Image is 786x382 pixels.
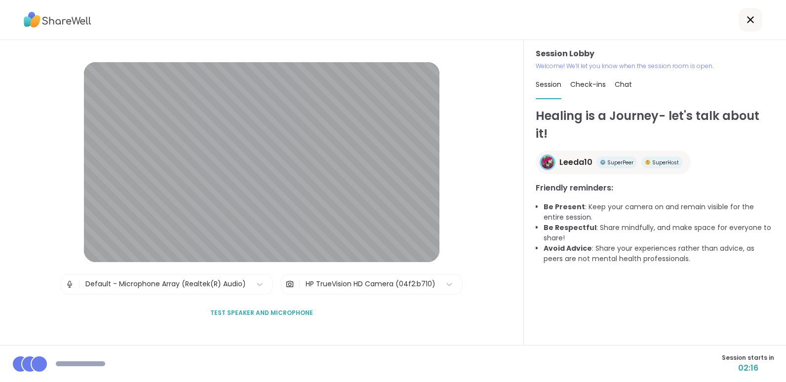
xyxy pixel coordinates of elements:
span: SuperPeer [607,159,633,166]
span: SuperHost [652,159,679,166]
img: Peer Badge One [645,160,650,165]
span: 02:16 [722,362,774,374]
li: : Share your experiences rather than advice, as peers are not mental health professionals. [544,243,774,264]
span: | [298,274,301,294]
b: Be Present [544,202,585,212]
span: Session [536,79,561,89]
h3: Session Lobby [536,48,774,60]
b: Be Respectful [544,223,596,232]
span: Chat [615,79,632,89]
img: ShareWell Logo [24,8,91,31]
div: HP TrueVision HD Camera (04f2:b710) [306,279,435,289]
p: Welcome! We’ll let you know when the session room is open. [536,62,774,71]
button: Test speaker and microphone [206,303,317,323]
img: Camera [285,274,294,294]
span: Session starts in [722,353,774,362]
li: : Keep your camera on and remain visible for the entire session. [544,202,774,223]
span: Test speaker and microphone [210,308,313,317]
span: | [78,274,80,294]
img: Leeda10 [541,156,554,169]
b: Avoid Advice [544,243,592,253]
h1: Healing is a Journey- let's talk about it! [536,107,774,143]
div: Default - Microphone Array (Realtek(R) Audio) [85,279,246,289]
img: Microphone [65,274,74,294]
span: Check-ins [570,79,606,89]
a: Leeda10Leeda10Peer Badge ThreeSuperPeerPeer Badge OneSuperHost [536,151,691,174]
li: : Share mindfully, and make space for everyone to share! [544,223,774,243]
img: Peer Badge Three [600,160,605,165]
span: Leeda10 [559,156,592,168]
h3: Friendly reminders: [536,182,774,194]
